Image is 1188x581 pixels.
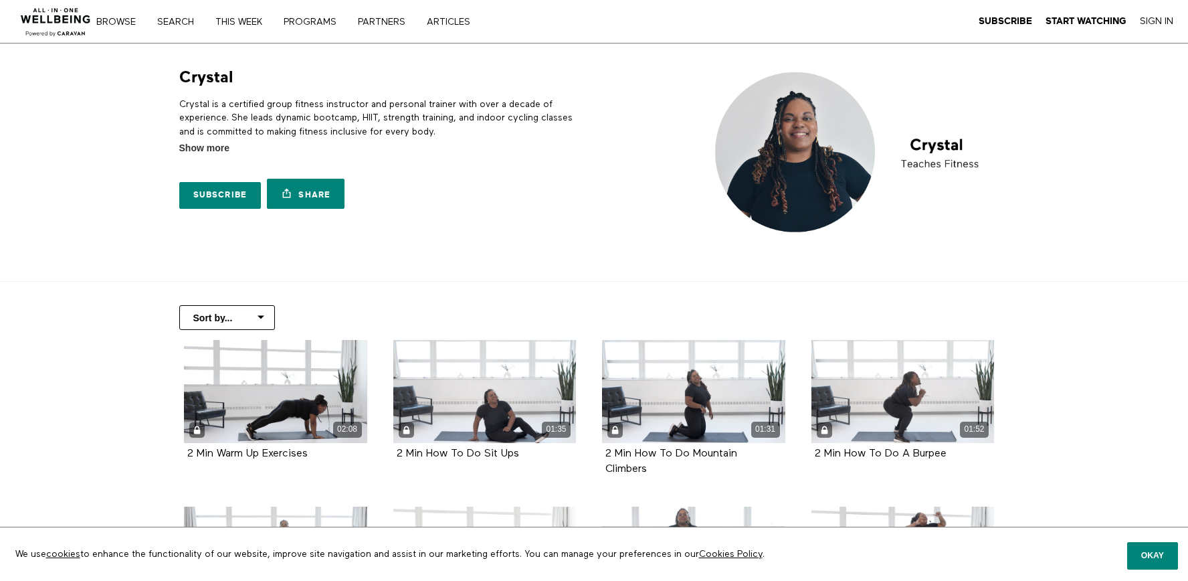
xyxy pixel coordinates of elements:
[353,17,419,27] a: PARTNERS
[92,17,150,27] a: Browse
[815,448,947,459] strong: 2 Min How To Do A Burpee
[187,448,308,459] strong: 2 Min Warm Up Exercises
[979,15,1032,27] a: Subscribe
[5,537,936,571] p: We use to enhance the functionality of our website, improve site navigation and assist in our mar...
[751,422,780,437] div: 01:31
[179,98,589,139] p: Crystal is a certified group fitness instructor and personal trainer with over a decade of experi...
[153,17,208,27] a: Search
[184,340,367,443] a: 2 Min Warm Up Exercises 02:08
[179,67,233,88] h1: Crystal
[706,67,1009,238] img: Crystal
[187,448,308,459] a: 2 Min Warm Up Exercises
[397,448,519,459] a: 2 Min How To Do Sit Ups
[605,448,737,474] a: 2 Min How To Do Mountain Climbers
[602,340,785,443] a: 2 Min How To Do Mountain Climbers 01:31
[267,179,344,209] a: Share
[397,448,519,459] strong: 2 Min How To Do Sit Ups
[1046,16,1126,26] strong: Start Watching
[279,17,351,27] a: PROGRAMS
[811,340,995,443] a: 2 Min How To Do A Burpee 01:52
[979,16,1032,26] strong: Subscribe
[960,422,989,437] div: 01:52
[1046,15,1126,27] a: Start Watching
[542,422,571,437] div: 01:35
[211,17,276,27] a: THIS WEEK
[106,15,498,28] nav: Primary
[699,550,763,559] a: Cookies Policy
[179,182,262,209] a: Subscribe
[815,448,947,459] a: 2 Min How To Do A Burpee
[46,550,80,559] a: cookies
[422,17,484,27] a: ARTICLES
[333,422,362,437] div: 02:08
[1127,542,1178,569] button: Okay
[1140,15,1173,27] a: Sign In
[393,340,577,443] a: 2 Min How To Do Sit Ups 01:35
[179,141,229,155] span: Show more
